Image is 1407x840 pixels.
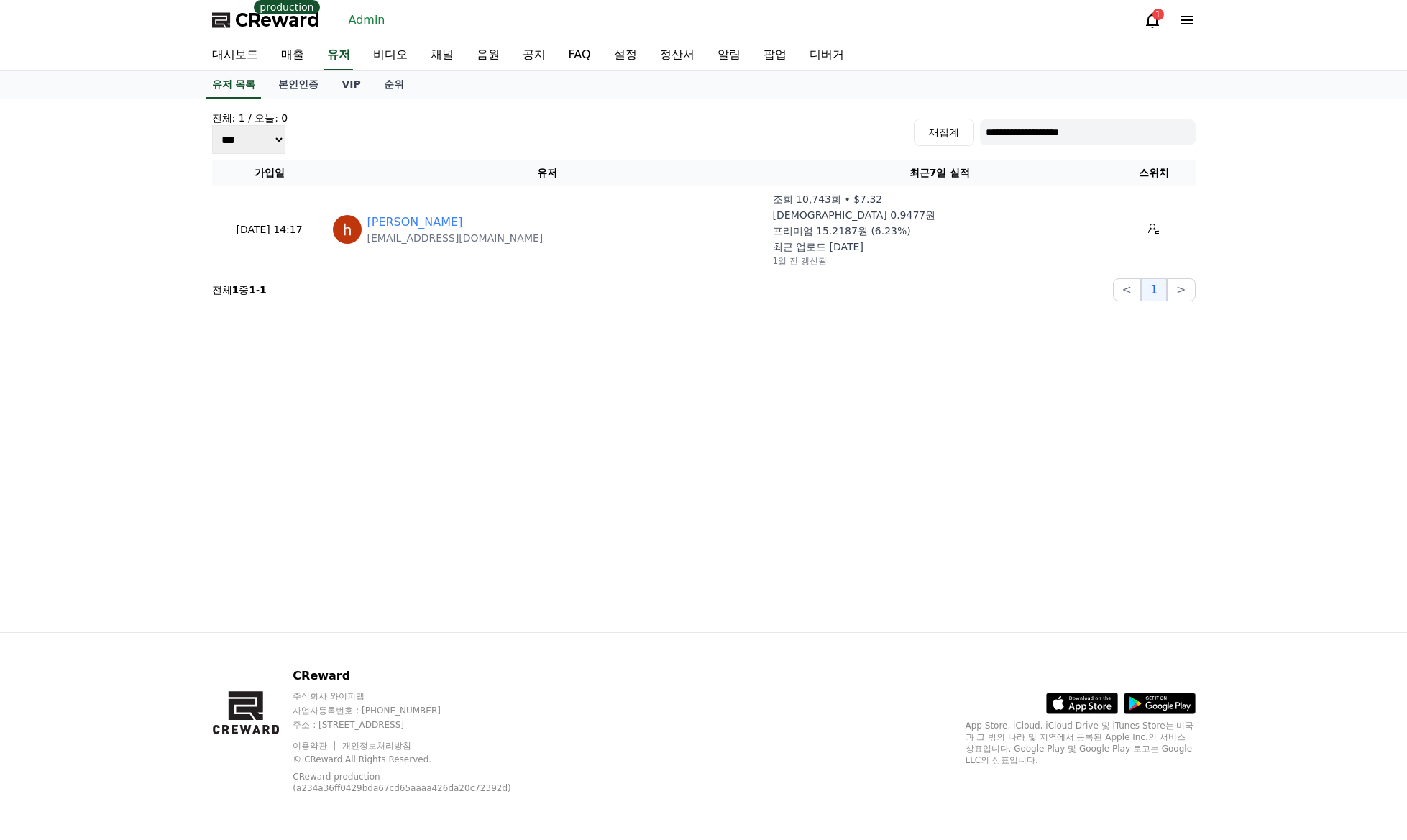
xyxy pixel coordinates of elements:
th: 유저 [327,160,767,186]
button: > [1167,278,1195,301]
span: Home [37,478,62,489]
p: [DATE] 14:17 [218,222,321,237]
a: 매출 [270,40,316,70]
span: CReward [235,9,320,32]
p: 주식회사 와이피랩 [293,690,545,702]
a: 개인정보처리방침 [342,741,411,751]
div: 1 [1152,9,1164,20]
p: [DEMOGRAPHIC_DATA] 0.9477원 [773,208,936,222]
a: Admin [343,9,391,32]
a: 1 [1144,12,1161,29]
a: Home [4,456,95,492]
h4: 전체: 1 / 오늘: 0 [212,111,288,125]
p: 전체 중 - [212,283,267,297]
p: 조회 10,743회 • $7.32 [773,192,883,206]
p: CReward production (a234a36ff0429bda67cd65aaaa426da20c72392d) [293,771,523,794]
p: 최근 업로드 [DATE] [773,239,863,254]
span: Settings [213,478,248,489]
a: 이용약관 [293,741,338,751]
p: 프리미엄 15.2187원 (6.23%) [773,224,911,238]
p: [EMAIL_ADDRESS][DOMAIN_NAME] [367,231,544,245]
p: © CReward All Rights Reserved. [293,754,545,765]
a: 유저 [324,40,353,70]
a: 비디오 [362,40,419,70]
a: [PERSON_NAME] [367,214,463,231]
th: 최근7일 실적 [767,160,1113,186]
a: 순위 [372,71,416,99]
a: 팝업 [752,40,798,70]
span: Messages [119,478,162,490]
a: Messages [95,456,185,492]
a: CReward [212,9,320,32]
a: 대시보드 [201,40,270,70]
a: 설정 [602,40,648,70]
strong: 1 [249,284,256,296]
a: 알림 [706,40,752,70]
button: 재집계 [914,119,974,146]
img: https://lh3.googleusercontent.com/a/ACg8ocLKAvqLL6oSDr078_KfJflhpVT1zBHHvv3gIFCTJLfmnQRYgQ=s96-c [333,215,362,244]
th: 가입일 [212,160,327,186]
a: VIP [330,71,372,99]
button: 1 [1141,278,1167,301]
a: Settings [185,456,276,492]
p: 사업자등록번호 : [PHONE_NUMBER] [293,705,545,716]
a: 공지 [511,40,557,70]
p: CReward [293,667,545,685]
a: FAQ [557,40,602,70]
p: 1일 전 갱신됨 [773,255,827,267]
button: < [1113,278,1141,301]
a: 디버거 [798,40,856,70]
a: 채널 [419,40,465,70]
a: 본인인증 [267,71,330,99]
a: 음원 [465,40,511,70]
th: 스위치 [1113,160,1196,186]
a: 정산서 [648,40,706,70]
strong: 1 [232,284,239,296]
a: 유저 목록 [206,71,262,99]
p: 주소 : [STREET_ADDRESS] [293,719,545,731]
strong: 1 [260,284,267,296]
p: App Store, iCloud, iCloud Drive 및 iTunes Store는 미국과 그 밖의 나라 및 지역에서 등록된 Apple Inc.의 서비스 상표입니다. Goo... [966,720,1196,766]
